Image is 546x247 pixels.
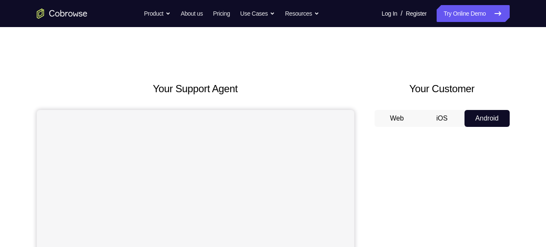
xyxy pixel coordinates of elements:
button: Product [144,5,171,22]
button: Web [375,110,420,127]
a: Register [406,5,426,22]
span: / [401,8,402,19]
a: Log In [382,5,397,22]
a: About us [181,5,203,22]
button: Use Cases [240,5,275,22]
a: Go to the home page [37,8,87,19]
h2: Your Customer [375,81,510,96]
a: Pricing [213,5,230,22]
h2: Your Support Agent [37,81,354,96]
button: Resources [285,5,319,22]
button: Android [465,110,510,127]
a: Try Online Demo [437,5,509,22]
button: iOS [419,110,465,127]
